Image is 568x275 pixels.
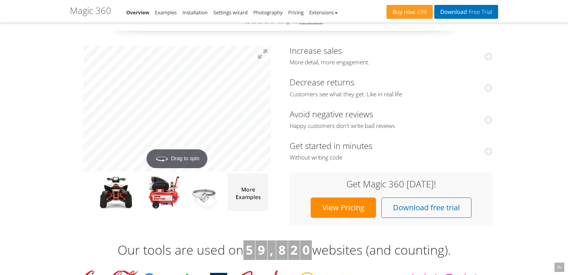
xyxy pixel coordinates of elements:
[253,9,282,16] a: Photography
[83,46,271,171] a: Drag to spin
[70,240,498,260] h3: Our tools are used on websites (and counting).
[290,241,298,258] b: 2
[227,173,268,211] img: more magic 360 demos
[290,122,492,130] span: Happy customers don't write bad reviews
[278,241,286,258] b: 8
[183,9,208,16] a: Installation
[290,108,492,130] a: Avoid negative reviewsHappy customers don't write bad reviews
[290,45,492,66] a: Increase salesMore detail, more engagement.
[387,5,433,19] a: Buy now£99
[467,9,492,15] span: Free Trial
[290,59,492,66] span: More detail, more engagement.
[290,76,492,98] a: Decrease returnsCustomers see what they get. Like in real life
[434,5,498,19] a: DownloadFree Trial
[270,241,273,258] b: ,
[297,179,485,189] h3: Get Magic 360 [DATE]!
[381,198,471,218] a: Download free trial
[302,241,310,258] b: 0
[288,9,304,16] a: Pricing
[309,9,337,16] a: Extensions
[290,140,492,161] a: Get started in minutesWithout writing code
[213,9,248,16] a: Settings wizard
[258,241,265,258] b: 9
[70,6,111,15] h1: Magic 360
[311,198,376,218] a: View Pricing
[290,91,492,98] span: Customers see what they get. Like in real life
[246,241,253,258] b: 5
[290,154,492,161] span: Without writing code
[415,9,427,15] span: £99
[155,9,177,16] a: Examples
[126,9,150,16] a: Overview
